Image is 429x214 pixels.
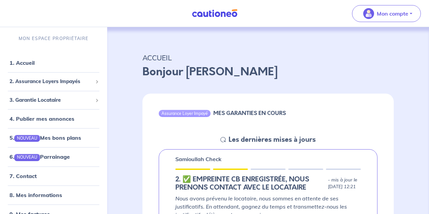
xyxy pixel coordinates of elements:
[9,153,70,160] a: 6.NOUVEAUParrainage
[363,8,374,19] img: illu_account_valid_menu.svg
[9,78,93,85] span: 2. Assurance Loyers Impayés
[159,110,211,117] div: Assurance Loyer Impayé
[9,173,37,179] a: 7. Contact
[229,136,316,144] h5: Les dernières mises à jours
[3,150,104,163] div: 6.NOUVEAUParrainage
[189,9,240,18] img: Cautioneo
[9,192,62,198] a: 8. Mes informations
[142,64,394,80] p: Bonjour [PERSON_NAME]
[3,56,104,70] div: 1. Accueil
[3,188,104,202] div: 8. Mes informations
[175,155,221,163] p: Samioullah Check
[175,175,325,192] h5: 2.︎ ✅️ EMPREINTE CB ENREGISTRÉE, NOUS PRENONS CONTACT AVEC LE LOCATAIRE
[3,75,104,88] div: 2. Assurance Loyers Impayés
[328,177,361,190] p: - mis à jour le [DATE] 12:21
[3,112,104,125] div: 4. Publier mes annonces
[9,115,74,122] a: 4. Publier mes annonces
[3,94,104,107] div: 3. Garantie Locataire
[9,134,81,141] a: 5.NOUVEAUMes bons plans
[19,35,89,42] p: MON ESPACE PROPRIÉTAIRE
[175,175,361,192] div: state: RENTER-DOCUMENTS-IN-PROGRESS, Context: LESS-THAN-20-DAYS,CHOOSE-CERTIFICATE,ALONE,RENTER-D...
[3,169,104,183] div: 7. Contact
[377,9,408,18] p: Mon compte
[142,52,394,64] p: ACCUEIL
[352,5,421,22] button: illu_account_valid_menu.svgMon compte
[213,110,286,116] h6: MES GARANTIES EN COURS
[3,131,104,144] div: 5.NOUVEAUMes bons plans
[9,96,93,104] span: 3. Garantie Locataire
[9,59,35,66] a: 1. Accueil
